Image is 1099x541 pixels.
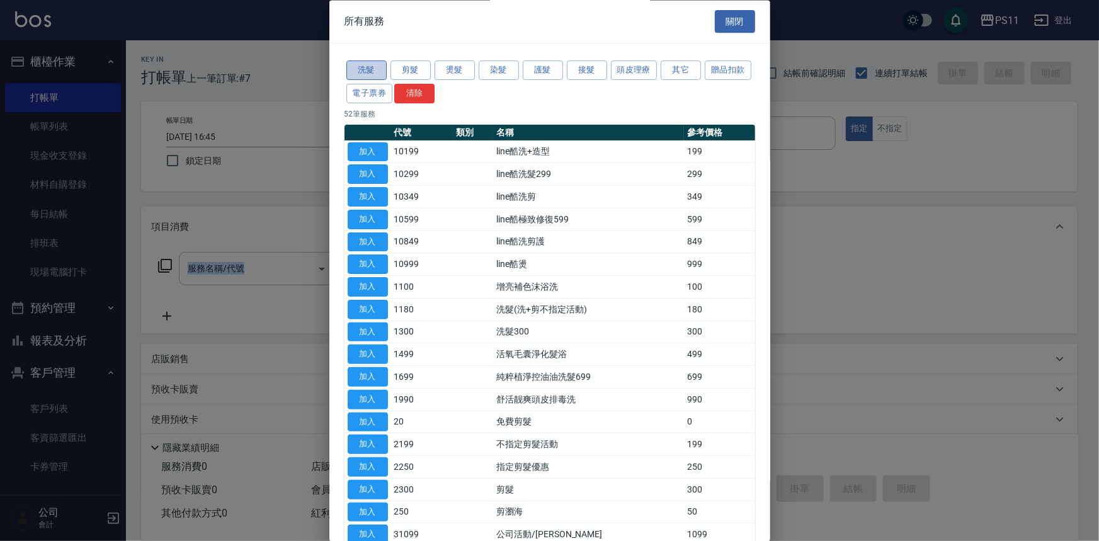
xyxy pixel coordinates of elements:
[391,389,453,411] td: 1990
[661,61,701,81] button: 其它
[391,343,453,366] td: 1499
[684,321,754,344] td: 300
[684,141,754,164] td: 199
[348,480,388,499] button: 加入
[391,253,453,276] td: 10999
[348,390,388,409] button: 加入
[345,108,755,120] p: 52 筆服務
[348,142,388,162] button: 加入
[684,389,754,411] td: 990
[348,322,388,342] button: 加入
[493,433,684,456] td: 不指定剪髮活動
[348,413,388,432] button: 加入
[684,366,754,389] td: 699
[684,276,754,299] td: 100
[390,61,431,81] button: 剪髮
[684,456,754,479] td: 250
[391,411,453,434] td: 20
[684,253,754,276] td: 999
[684,163,754,186] td: 299
[493,389,684,411] td: 舒活靓爽頭皮排毒洗
[523,61,563,81] button: 護髮
[493,299,684,321] td: 洗髮(洗+剪不指定活動)
[705,61,751,81] button: 贈品扣款
[493,253,684,276] td: line酷燙
[684,231,754,254] td: 849
[348,435,388,455] button: 加入
[684,479,754,501] td: 300
[684,411,754,434] td: 0
[391,366,453,389] td: 1699
[453,125,494,141] th: 類別
[348,458,388,477] button: 加入
[684,433,754,456] td: 199
[493,125,684,141] th: 名稱
[391,141,453,164] td: 10199
[348,368,388,387] button: 加入
[493,479,684,501] td: 剪髮
[348,210,388,229] button: 加入
[493,343,684,366] td: 活氧毛囊淨化髮浴
[391,299,453,321] td: 1180
[391,479,453,501] td: 2300
[348,503,388,522] button: 加入
[684,186,754,208] td: 349
[493,186,684,208] td: line酷洗剪
[391,208,453,231] td: 10599
[715,10,755,33] button: 關閉
[345,15,385,28] span: 所有服務
[435,61,475,81] button: 燙髮
[493,163,684,186] td: line酷洗髮299
[493,141,684,164] td: line酷洗+造型
[611,61,658,81] button: 頭皮理療
[348,345,388,365] button: 加入
[391,186,453,208] td: 10349
[391,321,453,344] td: 1300
[684,208,754,231] td: 599
[479,61,519,81] button: 染髮
[684,343,754,366] td: 499
[391,501,453,524] td: 250
[348,278,388,297] button: 加入
[391,125,453,141] th: 代號
[391,163,453,186] td: 10299
[493,276,684,299] td: 增亮補色沫浴洗
[493,411,684,434] td: 免費剪髮
[493,208,684,231] td: line酷極致修復599
[391,456,453,479] td: 2250
[684,125,754,141] th: 參考價格
[348,300,388,319] button: 加入
[684,501,754,524] td: 50
[493,456,684,479] td: 指定剪髮優惠
[391,276,453,299] td: 1100
[493,501,684,524] td: 剪瀏海
[394,84,435,103] button: 清除
[348,188,388,207] button: 加入
[493,321,684,344] td: 洗髮300
[493,366,684,389] td: 純粹植淨控油油洗髮699
[391,433,453,456] td: 2199
[567,61,607,81] button: 接髮
[346,84,393,103] button: 電子票券
[346,61,387,81] button: 洗髮
[493,231,684,254] td: line酷洗剪護
[348,255,388,275] button: 加入
[348,165,388,185] button: 加入
[684,299,754,321] td: 180
[391,231,453,254] td: 10849
[348,232,388,252] button: 加入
